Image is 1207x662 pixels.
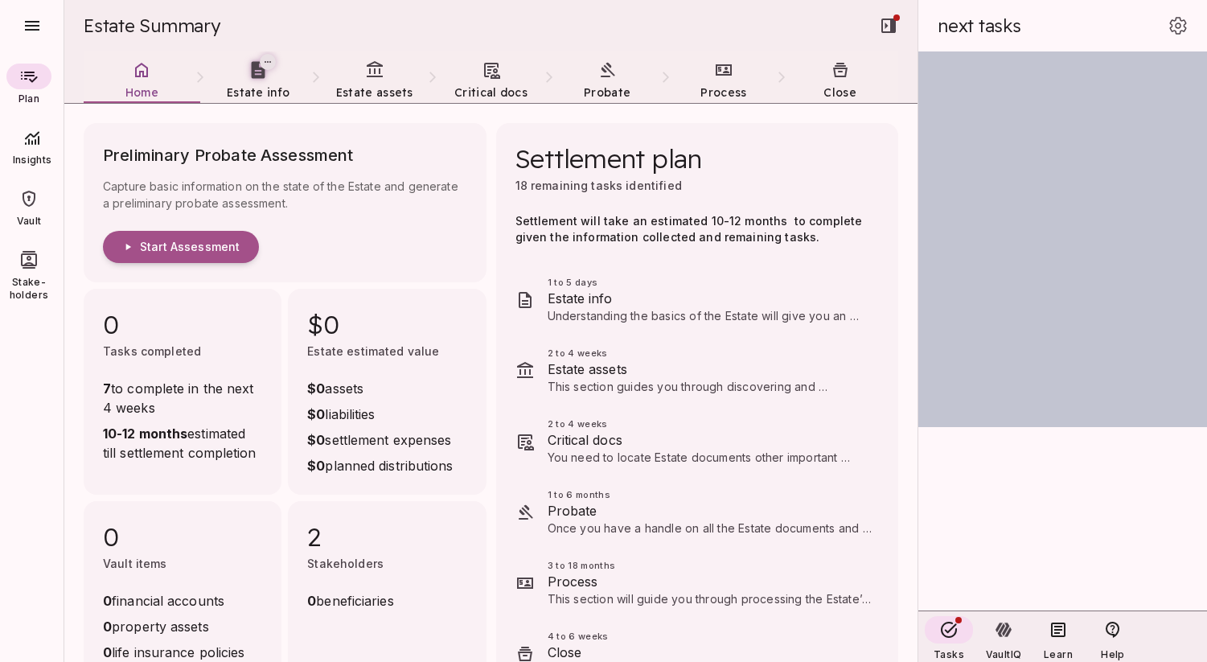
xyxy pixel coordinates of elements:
[103,557,167,570] span: Vault items
[103,178,467,212] span: Capture basic information on the state of the Estate and generate a preliminary probate assessment.
[496,265,899,335] div: 1 to 5 daysEstate infoUnderstanding the basics of the Estate will give you an early perspective o...
[307,591,393,611] span: beneficiaries
[515,142,702,175] span: Settlement plan
[84,14,220,37] span: Estate Summary
[496,477,899,548] div: 1 to 6 monthsProbateOnce you have a handle on all the Estate documents and assets, you can make a...
[548,450,850,528] span: You need to locate Estate documents other important items to settle the Estate, such as insurance...
[18,93,39,105] span: Plan
[548,308,873,324] p: Understanding the basics of the Estate will give you an early perspective on what’s in store for ...
[307,406,325,422] strong: $0
[103,644,112,660] strong: 0
[986,648,1021,660] span: VaultIQ
[1101,648,1124,660] span: Help
[307,405,453,424] span: liabilities
[103,619,112,635] strong: 0
[515,179,682,192] span: 18 remaining tasks identified
[307,458,325,474] strong: $0
[307,520,466,553] span: 2
[548,276,873,289] span: 1 to 5 days
[584,85,630,100] span: Probate
[103,380,111,397] strong: 7
[307,344,439,358] span: Estate estimated value
[548,289,873,308] span: Estate info
[140,240,240,254] span: Start Assessment
[307,593,316,609] strong: 0
[548,360,873,379] span: Estate assets
[548,347,873,360] span: 2 to 4 weeks
[934,648,964,660] span: Tasks
[548,430,873,450] span: Critical docs
[103,142,467,178] span: Preliminary Probate Assessment
[548,417,873,430] span: 2 to 4 weeks
[1044,648,1073,660] span: Learn
[496,406,899,477] div: 2 to 4 weeksCritical docsYou need to locate Estate documents other important items to settle the ...
[548,488,873,501] span: 1 to 6 months
[307,380,325,397] strong: $0
[548,592,872,654] span: This section will guide you through processing the Estate’s assets. Tasks related to your specifi...
[548,501,873,520] span: Probate
[84,289,281,495] div: 0Tasks completed7to complete in the next 4 weeks10-12 monthsestimated till settlement completion
[103,643,244,662] span: life insurance policies
[3,117,61,174] div: Insights
[307,379,453,398] span: assets
[227,85,289,100] span: Estate info
[103,520,262,553] span: 0
[103,231,259,263] button: Start Assessment
[307,430,453,450] span: settlement expenses
[548,559,873,572] span: 3 to 18 months
[938,14,1021,37] span: next tasks
[125,85,158,100] span: Home
[103,424,262,463] span: estimated till settlement completion
[548,643,873,662] span: Close
[548,630,873,643] span: 4 to 6 weeks
[700,85,746,100] span: Process
[548,380,872,490] span: This section guides you through discovering and documenting the deceased's financial assets and l...
[496,335,899,406] div: 2 to 4 weeksEstate assetsThis section guides you through discovering and documenting the deceased...
[103,591,244,611] span: financial accounts
[3,154,61,167] span: Insights
[336,85,413,100] span: Estate assets
[307,432,325,448] strong: $0
[103,344,201,358] span: Tasks completed
[496,548,899,619] div: 3 to 18 monthsProcessThis section will guide you through processing the Estate’s assets. Tasks re...
[17,215,42,228] span: Vault
[307,557,384,570] span: Stakeholders
[103,426,187,442] strong: 10-12 months
[548,572,873,591] span: Process
[515,214,866,244] span: Settlement will take an estimated 10-12 months to complete given the information collected and re...
[288,289,486,495] div: $0Estate estimated value$0assets$0liabilities$0settlement expenses$0planned distributions
[103,308,262,340] span: 0
[454,85,528,100] span: Critical docs
[307,456,453,475] span: planned distributions
[823,85,856,100] span: Close
[103,593,112,609] strong: 0
[103,617,244,636] span: property assets
[307,308,466,340] span: $0
[103,379,262,417] span: to complete in the next 4 weeks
